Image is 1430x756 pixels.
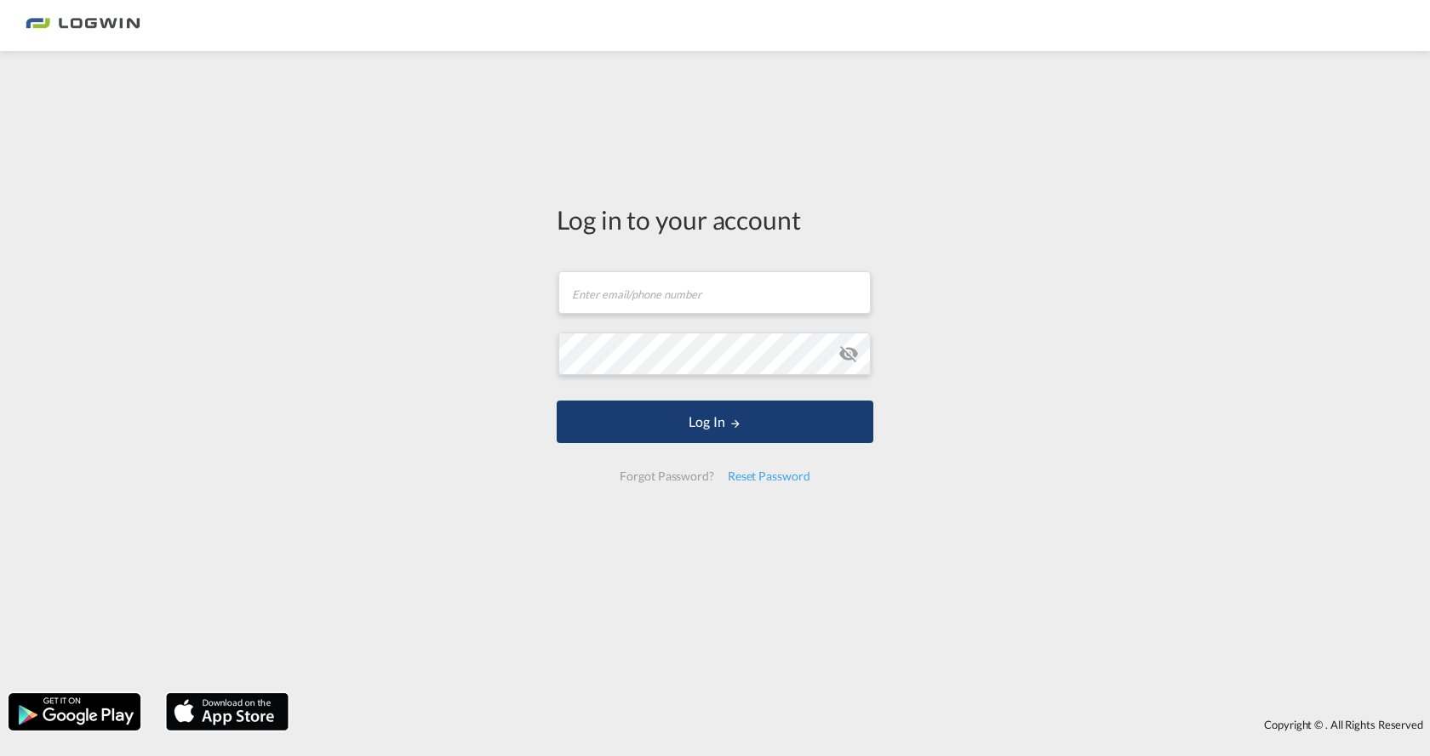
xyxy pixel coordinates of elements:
[7,691,142,732] img: google.png
[557,401,873,443] button: LOGIN
[26,7,140,45] img: bc73a0e0d8c111efacd525e4c8ad7d32.png
[558,271,871,314] input: Enter email/phone number
[557,202,873,237] div: Log in to your account
[721,461,817,492] div: Reset Password
[613,461,720,492] div: Forgot Password?
[164,691,290,732] img: apple.png
[838,344,859,364] md-icon: icon-eye-off
[297,710,1430,739] div: Copyright © . All Rights Reserved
